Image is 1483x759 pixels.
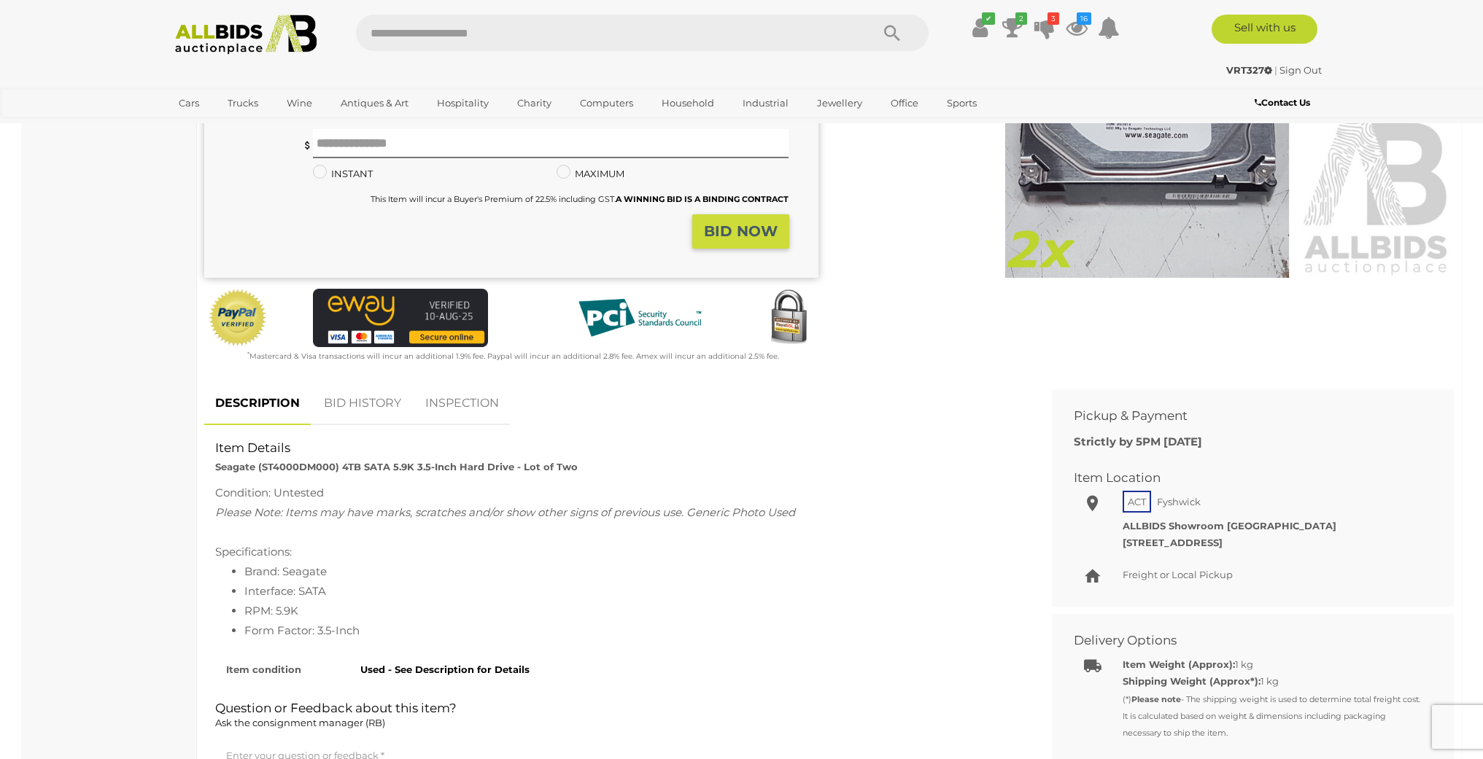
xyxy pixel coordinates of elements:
[331,91,418,115] a: Antiques & Art
[247,351,779,361] small: Mastercard & Visa transactions will incur an additional 1.9% fee. Paypal will incur an additional...
[244,601,1019,620] li: RPM: 5.9K
[215,717,385,728] span: Ask the consignment manager (RB)
[313,166,373,182] label: INSTANT
[244,561,1019,581] li: Brand: Seagate
[371,194,789,204] small: This Item will incur a Buyer's Premium of 22.5% including GST.
[1123,537,1223,548] strong: [STREET_ADDRESS]
[218,91,268,115] a: Trucks
[759,289,818,347] img: Secured by Rapid SSL
[1123,656,1421,673] div: 1 kg
[1077,12,1091,25] i: 16
[704,222,778,240] strong: BID NOW
[1131,694,1181,704] strong: Please note
[215,483,1019,502] div: Condition: Untested
[226,663,301,675] strong: Item condition
[808,91,872,115] a: Jewellery
[360,663,530,675] strong: Used - See Description for Details
[215,441,1019,455] h2: Item Details
[414,382,510,425] a: INSPECTION
[856,15,929,51] button: Search
[313,382,412,425] a: BID HISTORY
[313,289,488,347] img: eWAY Payment Gateway
[208,289,268,347] img: Official PayPal Seal
[1015,12,1027,25] i: 2
[215,505,795,519] span: Please Note: Items may have marks, scratches and/or show other signs of previous use. Generic Pho...
[1279,64,1322,76] a: Sign Out
[1123,520,1336,532] strong: ALLBIDS Showroom [GEOGRAPHIC_DATA]
[1123,658,1235,670] b: Item Weight (Approx):
[652,91,724,115] a: Household
[1123,673,1421,742] div: 1 kg
[692,214,789,249] button: BID NOW
[244,581,1019,601] li: Interface: SATA
[1123,491,1151,513] span: ACT
[567,289,713,347] img: PCI DSS compliant
[277,91,322,115] a: Wine
[557,166,624,182] label: MAXIMUM
[244,620,1019,640] li: Form Factor: 3.5-Inch
[508,91,561,115] a: Charity
[1123,694,1420,739] small: (*) - The shipping weight is used to determine total freight cost. It is calculated based on weig...
[169,115,292,139] a: [GEOGRAPHIC_DATA]
[1002,15,1023,41] a: 2
[215,701,1019,732] h2: Question or Feedback about this item?
[616,194,789,204] b: A WINNING BID IS A BINDING CONTRACT
[881,91,928,115] a: Office
[1153,492,1204,511] span: Fyshwick
[427,91,498,115] a: Hospitality
[1074,409,1410,423] h2: Pickup & Payment
[215,483,1019,640] div: Specifications:
[937,91,986,115] a: Sports
[969,15,991,41] a: ✔
[1212,15,1317,44] a: Sell with us
[169,91,209,115] a: Cars
[1123,569,1233,580] span: Freight or Local Pickup
[1066,15,1088,41] a: 16
[1274,64,1277,76] span: |
[167,15,325,55] img: Allbids.com.au
[1074,471,1410,485] h2: Item Location
[1123,675,1261,687] strong: Shipping Weight (Approx*):
[570,91,643,115] a: Computers
[1226,64,1272,76] strong: VRT327
[204,382,311,425] a: DESCRIPTION
[733,91,798,115] a: Industrial
[1034,15,1056,41] a: 3
[1074,435,1202,448] b: Strictly by 5PM [DATE]
[1048,12,1059,25] i: 3
[1255,97,1310,108] b: Contact Us
[215,461,578,472] strong: Seagate (ST4000DM000) 4TB SATA 5.9K 3.5-Inch Hard Drive - Lot of Two
[1255,95,1314,111] a: Contact Us
[982,12,995,25] i: ✔
[1074,634,1410,647] h2: Delivery Options
[1226,64,1274,76] a: VRT327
